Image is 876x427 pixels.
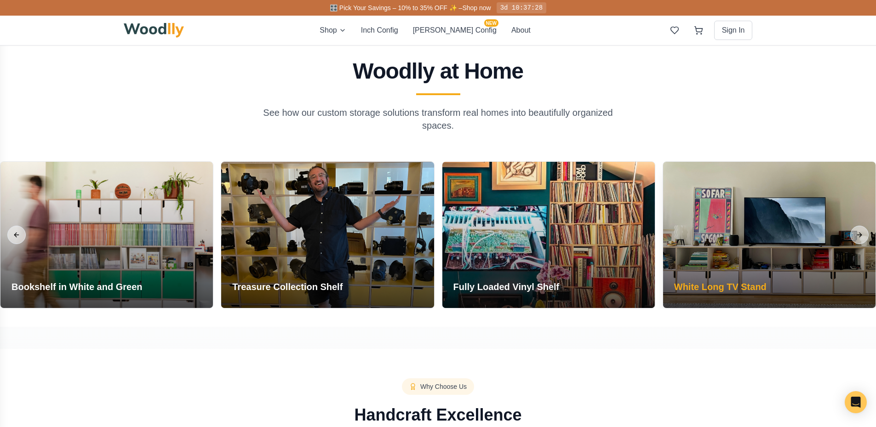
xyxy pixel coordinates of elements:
a: Shop now [462,4,491,11]
h3: Treasure Collection Shelf [232,280,343,293]
h3: Bookshelf in White and Green [11,280,142,293]
span: NEW [484,19,498,27]
p: See how our custom storage solutions transform real homes into beautifully organized spaces. [262,106,615,132]
img: Woodlly [124,23,184,38]
span: 🎛️ Pick Your Savings – 10% to 35% OFF ✨ – [330,4,462,11]
div: Open Intercom Messenger [845,391,867,413]
button: Inch Config [361,25,398,36]
h3: Fully Loaded Vinyl Shelf [453,280,560,293]
h3: White Long TV Stand [674,280,767,293]
button: Shop [320,25,346,36]
span: Why Choose Us [420,382,467,391]
h2: Handcraft Excellence [127,406,749,424]
h2: Woodlly at Home [127,60,749,82]
button: About [511,25,531,36]
button: Sign In [714,21,753,40]
div: 3d 10:37:28 [497,2,546,13]
button: [PERSON_NAME] ConfigNEW [413,25,497,36]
